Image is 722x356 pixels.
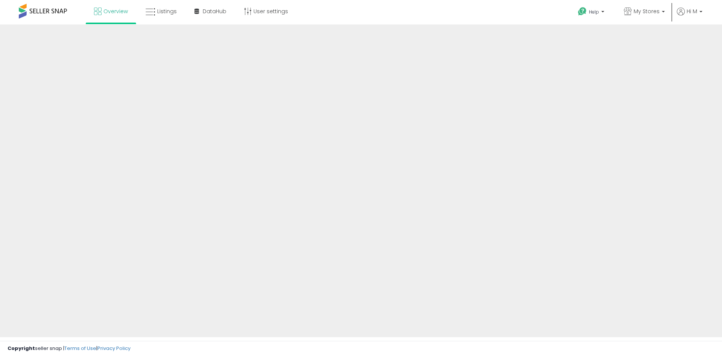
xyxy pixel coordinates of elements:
span: My Stores [634,8,660,15]
span: Listings [157,8,177,15]
span: DataHub [203,8,226,15]
a: Hi M [677,8,702,24]
a: Help [572,1,612,24]
span: Help [589,9,599,15]
span: Overview [103,8,128,15]
span: Hi M [687,8,697,15]
i: Get Help [578,7,587,16]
